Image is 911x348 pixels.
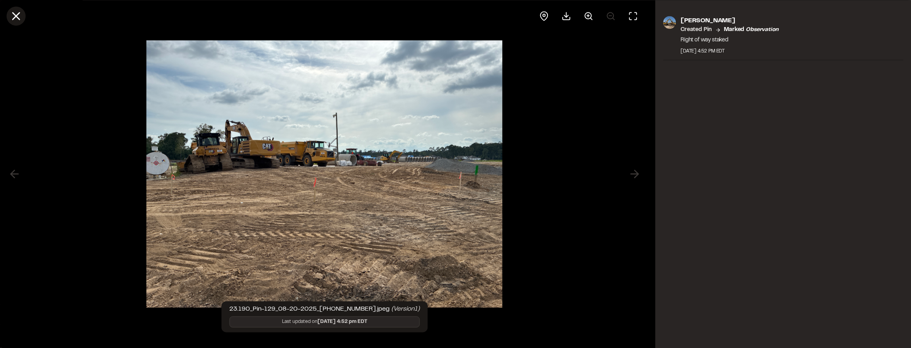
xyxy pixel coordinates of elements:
p: [PERSON_NAME] [681,16,778,25]
button: Close modal [6,6,25,25]
button: Zoom in [579,6,598,25]
p: Created Pin [681,25,712,34]
div: View pin on map [534,6,553,25]
p: Right of way staked [681,36,778,45]
img: file [147,33,503,316]
img: photo [663,16,676,29]
em: observation [746,27,778,32]
div: [DATE] 4:52 PM EDT [681,48,778,55]
p: Marked [724,25,779,34]
button: Toggle Fullscreen [623,6,642,25]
